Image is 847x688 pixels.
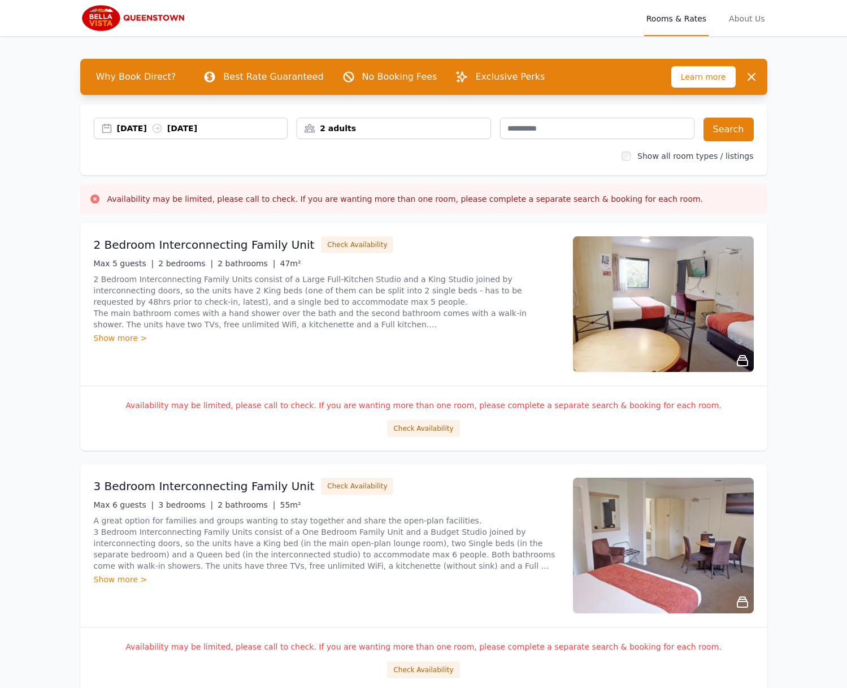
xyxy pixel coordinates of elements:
span: 47m² [280,259,301,268]
h3: Availability may be limited, please call to check. If you are wanting more than one room, please ... [107,193,703,205]
div: Show more > [94,574,559,585]
p: Exclusive Perks [475,70,545,84]
p: Availability may be limited, please call to check. If you are wanting more than one room, please ... [94,400,754,411]
span: 2 bedrooms | [158,259,213,268]
img: Bella Vista Queenstown [80,5,189,32]
span: Max 5 guests | [94,259,154,268]
h3: 2 Bedroom Interconnecting Family Unit [94,237,315,253]
span: Why Book Direct? [87,66,185,88]
div: [DATE] [DATE] [117,123,288,134]
button: Check Availability [387,661,459,678]
button: Check Availability [387,420,459,437]
span: 2 bathrooms | [218,500,275,509]
span: 2 bathrooms | [218,259,275,268]
button: Check Availability [321,478,393,495]
span: 3 bedrooms | [158,500,213,509]
span: Max 6 guests | [94,500,154,509]
span: Learn more [671,66,736,88]
button: Search [703,118,754,141]
p: Availability may be limited, please call to check. If you are wanting more than one room, please ... [94,641,754,652]
label: Show all room types / listings [637,152,753,161]
p: 2 Bedroom Interconnecting Family Units consist of a Large Full-Kitchen Studio and a King Studio j... [94,274,559,330]
button: Check Availability [321,236,393,253]
span: 55m² [280,500,301,509]
p: Best Rate Guaranteed [223,70,323,84]
div: Show more > [94,332,559,344]
h3: 3 Bedroom Interconnecting Family Unit [94,478,315,494]
p: A great option for families and groups wanting to stay together and share the open-plan facilitie... [94,515,559,572]
p: No Booking Fees [362,70,437,84]
div: 2 adults [297,123,490,134]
